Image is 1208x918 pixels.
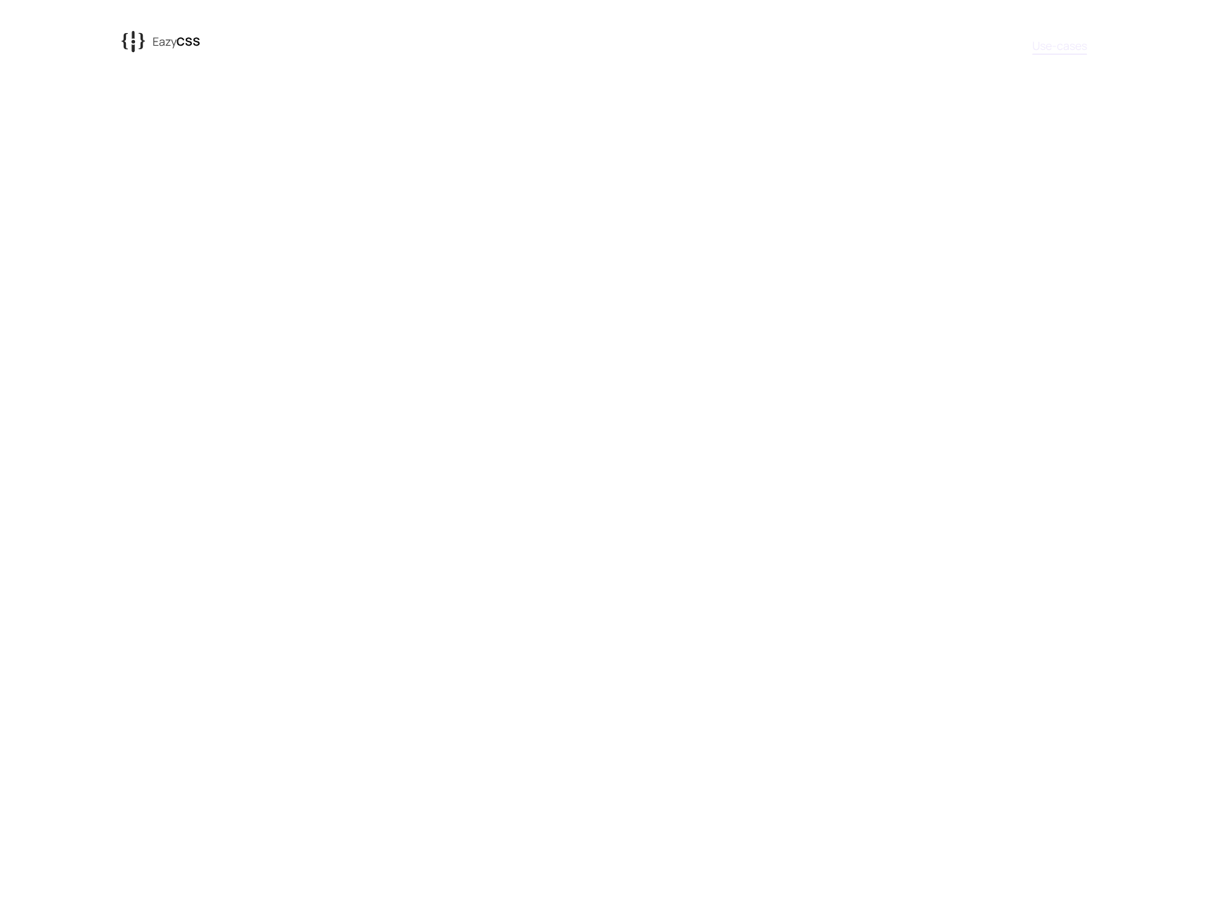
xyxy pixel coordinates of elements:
a: Use-cases [1032,38,1087,53]
p: Eazy [153,34,200,49]
span: CSS [176,34,200,49]
a: {{EazyCSS [121,26,201,57]
tspan: { [135,32,146,53]
tspan: { [121,30,131,51]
